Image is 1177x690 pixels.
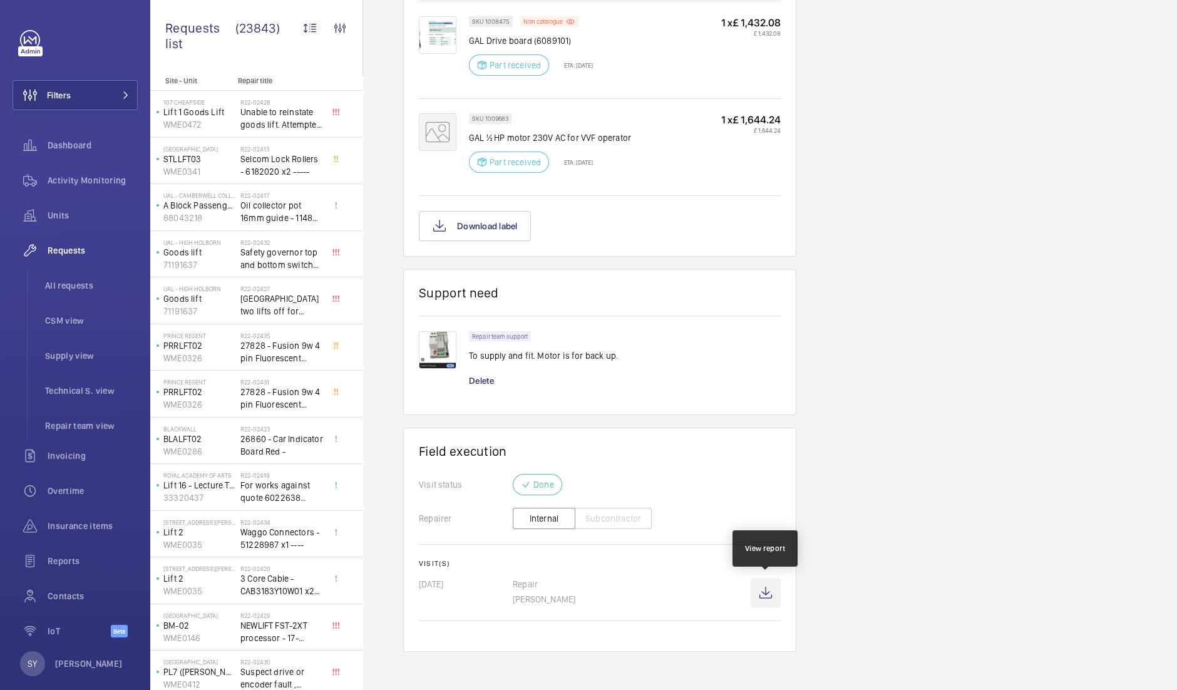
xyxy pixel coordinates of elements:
img: D4rbFTJd5qlRPuGzoWck9kMLhY9L6PJWwSwDP9WFQCMAtwpq.png [419,16,456,54]
p: £ 1,432.08 [721,29,781,37]
p: WME0146 [163,632,235,644]
span: Requests list [165,20,235,51]
p: Blackwall [163,425,235,433]
p: Part received [490,59,541,71]
h1: Support need [419,285,499,301]
span: Overtime [48,485,138,497]
h2: R22-02427 [240,285,323,292]
p: SKU 1008475 [472,19,510,24]
span: 27828 - Fusion 9w 4 pin Fluorescent Lamp / Bulb - Used on Prince regent lift No2 car top test con... [240,339,323,364]
p: [PERSON_NAME] [55,657,123,670]
p: Done [533,478,554,491]
p: £ 1,644.24 [721,126,781,134]
p: PRRLFT02 [163,339,235,352]
p: GAL Drive board (6089101) [469,34,593,47]
h2: Visit(s) [419,559,781,568]
p: 71191637 [163,305,235,317]
p: Non catalogue [523,19,563,24]
h2: R22-02417 [240,192,323,199]
p: STLLFT03 [163,153,235,165]
p: 107 Cheapside [163,98,235,106]
p: Prince Regent [163,332,235,339]
h2: R22-02432 [240,239,323,246]
span: Repair team view [45,420,138,432]
h2: R22-02419 [240,471,323,479]
p: Lift 1 Goods Lift [163,106,235,118]
p: Lift 16 - Lecture Theater Disabled Lift ([PERSON_NAME]) ([GEOGRAPHIC_DATA] ) [163,479,235,492]
span: Filters [47,89,71,101]
h2: R22-02420 [240,565,323,572]
h2: R22-02413 [240,145,323,153]
span: Unable to reinstate goods lift. Attempted to swap control boards with PL2, no difference. Technic... [240,106,323,131]
p: [DATE] [419,578,513,590]
span: Reports [48,555,138,567]
span: NEWLIFT FST-2XT processor - 17-02000003 1021,00 euros x1 [240,619,323,644]
button: Subcontractor [575,508,652,529]
p: BLALFT02 [163,433,235,445]
p: WME0286 [163,445,235,458]
p: Goods lift [163,292,235,305]
span: CSM view [45,314,138,327]
p: 71191637 [163,259,235,271]
div: Delete [469,374,506,387]
span: Safety governor top and bottom switches not working from an immediate defect. Lift passenger lift... [240,246,323,271]
p: Lift 2 [163,526,235,538]
p: UAL - High Holborn [163,285,235,292]
span: Beta [111,625,128,637]
p: UAL - High Holborn [163,239,235,246]
p: 1 x £ 1,432.08 [721,16,781,29]
p: [STREET_ADDRESS][PERSON_NAME] [163,518,235,526]
h2: R22-02434 [240,518,323,526]
span: [GEOGRAPHIC_DATA] two lifts off for safety governor rope switches at top and bottom. Immediate de... [240,292,323,317]
h2: R22-02435 [240,332,323,339]
p: 1 x £ 1,644.24 [721,113,781,126]
p: PL7 ([PERSON_NAME]) DONT SERVICE [163,666,235,678]
button: Filters [13,80,138,110]
p: Goods lift [163,246,235,259]
span: Invoicing [48,450,138,462]
p: 33320437 [163,492,235,504]
h2: R22-02429 [240,612,323,619]
p: [GEOGRAPHIC_DATA] [163,658,235,666]
p: SY [28,657,37,670]
p: [GEOGRAPHIC_DATA] [163,612,235,619]
button: Download label [419,211,531,241]
h2: R22-02430 [240,658,323,666]
span: Insurance items [48,520,138,532]
span: Technical S. view [45,384,138,397]
p: [PERSON_NAME] [513,593,751,605]
p: ETA: [DATE] [557,158,593,166]
p: WME0326 [163,352,235,364]
p: royal academy of arts [163,471,235,479]
span: For works against quote 6022638 @£2197.00 [240,479,323,504]
p: SKU 1009683 [472,116,508,121]
p: Repair [513,578,751,590]
p: WME0341 [163,165,235,178]
h2: R22-02431 [240,378,323,386]
p: WME0472 [163,118,235,131]
p: UAL - Camberwell College of Arts [163,192,235,199]
span: Selcom Lock Rollers - 6182020 x2 ----- [240,153,323,178]
p: Lift 2 [163,572,235,585]
p: [STREET_ADDRESS][PERSON_NAME] [163,565,235,572]
h1: Field execution [419,443,781,459]
span: 26860 - Car Indicator Board Red - [240,433,323,458]
span: Units [48,209,138,222]
p: Repair team support [472,334,528,339]
span: Contacts [48,590,138,602]
p: Part received [490,156,541,168]
p: Site - Unit [150,76,233,85]
h2: R22-02423 [240,425,323,433]
span: Supply view [45,349,138,362]
p: WME0326 [163,398,235,411]
p: WME0035 [163,538,235,551]
p: Prince Regent [163,378,235,386]
span: Oil collector pot 16mm guide - 11482 x2 [240,199,323,224]
p: GAL ½ HP motor 230V AC for VVF operator [469,131,631,144]
p: 88043218 [163,212,235,224]
span: 27828 - Fusion 9w 4 pin Fluorescent Lamp / Bulb - Used on Prince regent lift No2 car top test con... [240,386,323,411]
span: Dashboard [48,139,138,152]
span: Waggo Connectors - 51228987 x1 ---- [240,526,323,551]
p: BM-02 [163,619,235,632]
span: Activity Monitoring [48,174,138,187]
